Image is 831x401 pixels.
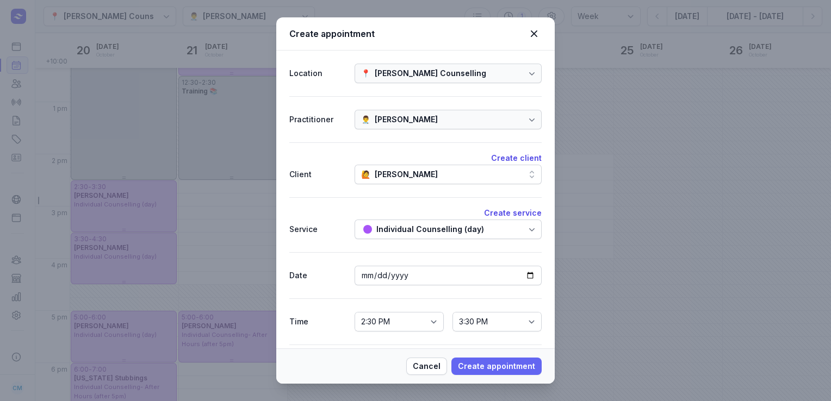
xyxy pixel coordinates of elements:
div: [PERSON_NAME] [375,113,438,126]
div: 👨‍⚕️ [361,113,370,126]
div: Client [289,168,346,181]
span: Cancel [413,360,441,373]
input: Date [355,266,542,285]
div: 🙋️ [361,168,370,181]
div: Practitioner [289,113,346,126]
span: Create appointment [458,360,535,373]
button: Create client [491,152,542,165]
div: Individual Counselling (day) [376,223,484,236]
div: Date [289,269,346,282]
div: Service [289,223,346,236]
div: Location [289,67,346,80]
div: Create appointment [289,27,526,40]
button: Create service [484,206,542,220]
button: Cancel [406,358,447,375]
div: 📍 [361,67,370,80]
div: Time [289,315,346,328]
button: Create appointment [451,358,542,375]
div: [PERSON_NAME] Counselling [375,67,486,80]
